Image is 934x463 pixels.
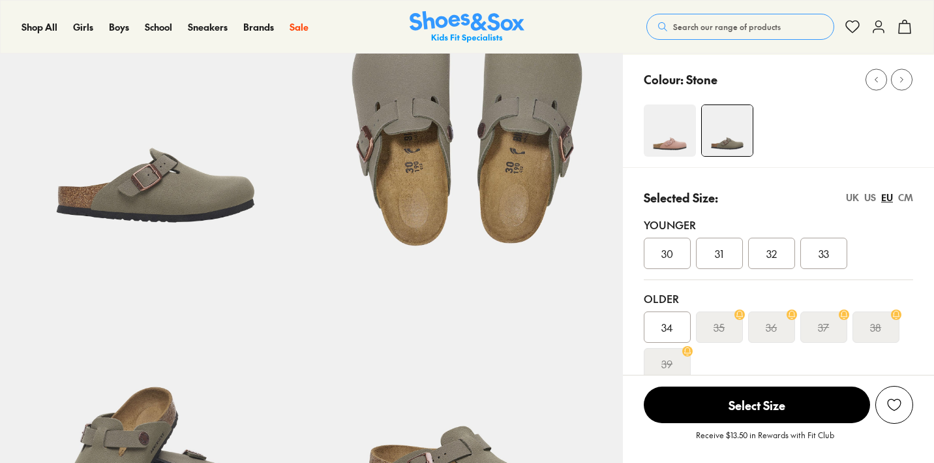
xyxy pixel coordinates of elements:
[644,189,718,206] p: Selected Size:
[243,20,274,34] a: Brands
[644,387,870,423] span: Select Size
[875,386,913,424] button: Add to Wishlist
[145,20,172,33] span: School
[644,291,913,306] div: Older
[644,71,684,88] p: Colour:
[109,20,129,34] a: Boys
[686,71,717,88] p: Stone
[702,105,753,156] img: 4-549357_1
[73,20,93,33] span: Girls
[73,20,93,34] a: Girls
[661,246,673,261] span: 30
[766,319,777,335] s: 36
[290,20,309,33] span: Sale
[673,21,781,33] span: Search our range of products
[22,20,57,34] a: Shop All
[715,246,723,261] span: 31
[661,319,673,335] span: 34
[410,11,524,43] img: SNS_Logo_Responsive.svg
[243,20,274,33] span: Brands
[714,319,725,335] s: 35
[188,20,228,33] span: Sneakers
[870,319,881,335] s: 38
[898,191,913,204] div: CM
[290,20,309,34] a: Sale
[646,14,834,40] button: Search our range of products
[644,386,870,424] button: Select Size
[410,11,524,43] a: Shoes & Sox
[145,20,172,34] a: School
[766,246,777,261] span: 32
[644,104,696,157] img: 4-549362_1
[109,20,129,33] span: Boys
[22,20,57,33] span: Shop All
[864,191,876,204] div: US
[661,356,672,372] s: 39
[819,246,829,261] span: 33
[188,20,228,34] a: Sneakers
[818,319,829,335] s: 37
[696,429,834,453] p: Receive $13.50 in Rewards with Fit Club
[644,217,913,232] div: Younger
[881,191,893,204] div: EU
[846,191,859,204] div: UK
